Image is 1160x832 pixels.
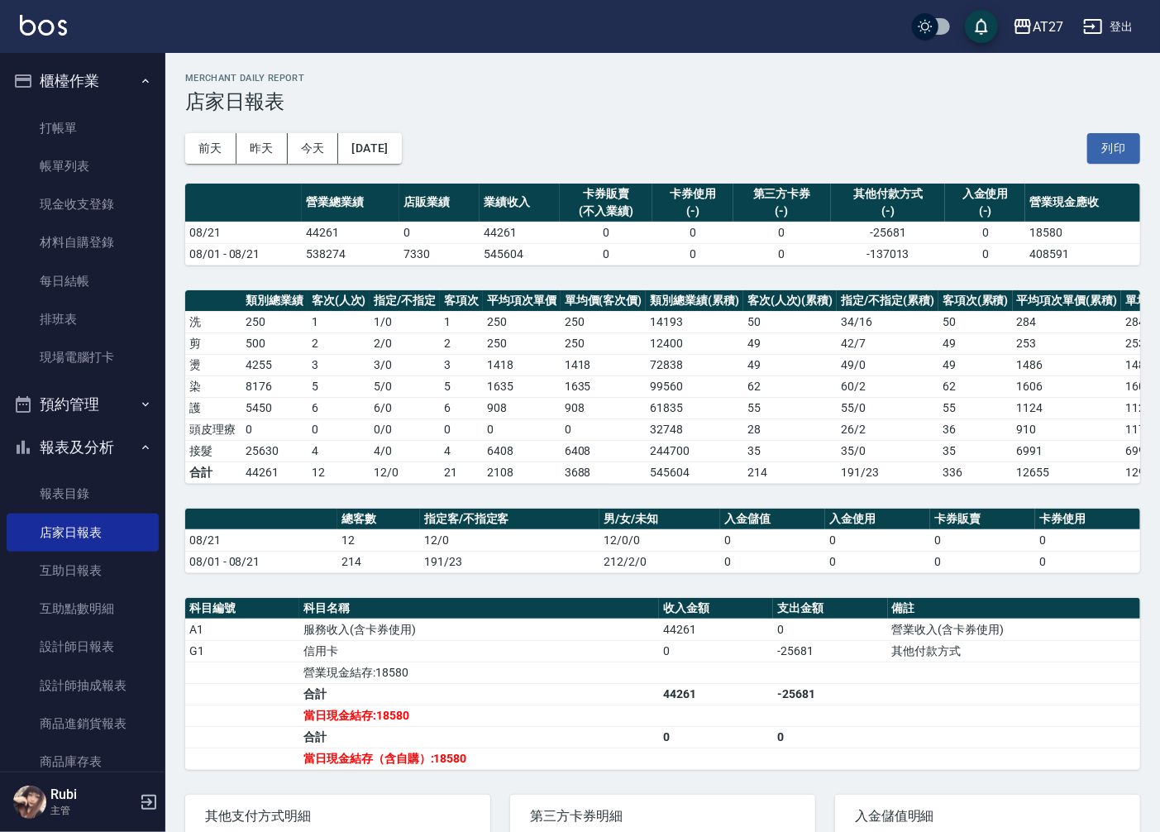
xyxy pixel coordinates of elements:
[302,243,399,265] td: 538274
[308,440,370,461] td: 4
[743,375,838,397] td: 62
[299,640,659,662] td: 信用卡
[440,311,483,332] td: 1
[185,509,1140,573] table: a dense table
[483,461,561,483] td: 2108
[241,461,308,483] td: 44261
[938,418,1013,440] td: 36
[241,332,308,354] td: 500
[1076,12,1140,42] button: 登出
[656,203,728,220] div: (-)
[646,461,743,483] td: 545604
[888,619,1140,640] td: 營業收入(含卡券使用)
[480,222,560,243] td: 44261
[185,529,337,551] td: 08/21
[302,222,399,243] td: 44261
[185,440,241,461] td: 接髮
[835,185,942,203] div: 其他付款方式
[773,640,887,662] td: -25681
[561,290,647,312] th: 單均價(客次價)
[241,397,308,418] td: 5450
[1025,184,1140,222] th: 營業現金應收
[440,440,483,461] td: 4
[185,418,241,440] td: 頭皮理療
[825,509,930,530] th: 入金使用
[20,15,67,36] img: Logo
[7,552,159,590] a: 互助日報表
[185,598,1140,770] table: a dense table
[185,354,241,375] td: 燙
[743,332,838,354] td: 49
[837,354,938,375] td: 49 / 0
[733,243,831,265] td: 0
[825,529,930,551] td: 0
[370,461,440,483] td: 12/0
[185,332,241,354] td: 剪
[308,332,370,354] td: 2
[561,354,647,375] td: 1418
[308,375,370,397] td: 5
[308,311,370,332] td: 1
[308,397,370,418] td: 6
[561,440,647,461] td: 6408
[1013,375,1122,397] td: 1606
[965,10,998,43] button: save
[561,461,647,483] td: 3688
[599,529,720,551] td: 12/0/0
[599,509,720,530] th: 男/女/未知
[1025,222,1140,243] td: 18580
[185,461,241,483] td: 合計
[299,748,659,769] td: 當日現金結存（含自購）:18580
[743,397,838,418] td: 55
[561,397,647,418] td: 908
[720,529,825,551] td: 0
[773,683,887,705] td: -25681
[483,375,561,397] td: 1635
[185,133,236,164] button: 前天
[185,73,1140,84] h2: Merchant Daily Report
[480,184,560,222] th: 業績收入
[659,726,773,748] td: 0
[7,426,159,469] button: 報表及分析
[646,375,743,397] td: 99560
[656,185,728,203] div: 卡券使用
[646,440,743,461] td: 244700
[185,619,299,640] td: A1
[837,397,938,418] td: 55 / 0
[646,311,743,332] td: 14193
[50,803,135,818] p: 主管
[299,705,659,726] td: 當日現金結存:18580
[50,787,135,803] h5: Rubi
[483,332,561,354] td: 250
[773,598,887,619] th: 支出金額
[831,222,946,243] td: -25681
[7,147,159,185] a: 帳單列表
[302,184,399,222] th: 營業總業績
[561,311,647,332] td: 250
[1033,17,1063,37] div: AT27
[7,628,159,666] a: 設計師日報表
[945,222,1025,243] td: 0
[370,397,440,418] td: 6 / 0
[938,290,1013,312] th: 客項次(累積)
[743,311,838,332] td: 50
[837,440,938,461] td: 35 / 0
[308,461,370,483] td: 12
[299,726,659,748] td: 合計
[7,475,159,513] a: 報表目錄
[743,461,838,483] td: 214
[1013,290,1122,312] th: 平均項次單價(累積)
[370,375,440,397] td: 5 / 0
[7,223,159,261] a: 材料自購登錄
[7,590,159,628] a: 互助點數明細
[399,184,480,222] th: 店販業績
[1013,397,1122,418] td: 1124
[338,133,401,164] button: [DATE]
[837,311,938,332] td: 34 / 16
[185,375,241,397] td: 染
[930,551,1035,572] td: 0
[7,60,159,103] button: 櫃檯作業
[561,375,647,397] td: 1635
[945,243,1025,265] td: 0
[308,418,370,440] td: 0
